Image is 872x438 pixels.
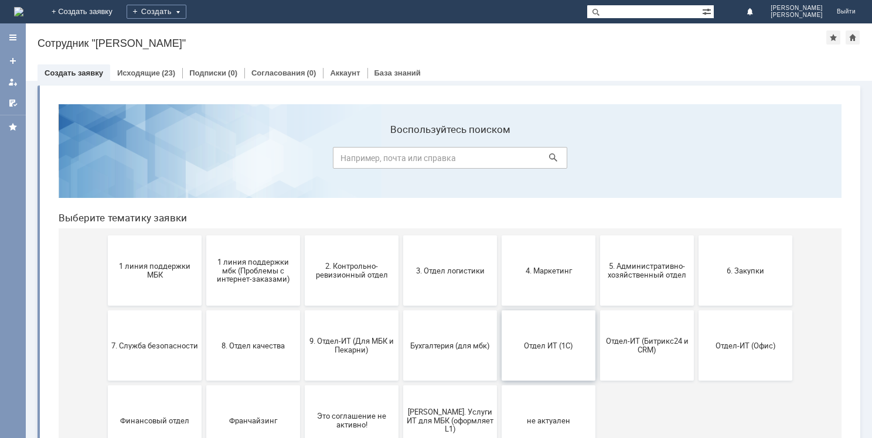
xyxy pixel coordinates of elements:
a: Согласования [251,69,305,77]
span: Отдел-ИТ (Офис) [653,246,740,255]
button: Отдел-ИТ (Битрикс24 и CRM) [551,215,645,286]
img: logo [14,7,23,16]
button: 7. Служба безопасности [59,215,152,286]
span: Это соглашение не активно! [259,317,346,334]
span: 1 линия поддержки МБК [62,167,149,184]
button: 9. Отдел-ИТ (Для МБК и Пекарни) [256,215,349,286]
a: Создать заявку [4,52,22,70]
button: Финансовый отдел [59,290,152,361]
span: 9. Отдел-ИТ (Для МБК и Пекарни) [259,242,346,259]
button: 1 линия поддержки мбк (Проблемы с интернет-заказами) [157,141,251,211]
button: Это соглашение не активно! [256,290,349,361]
a: Аккаунт [330,69,360,77]
span: Бухгалтерия (для мбк) [357,246,444,255]
button: 4. Маркетинг [452,141,546,211]
div: Сотрудник "[PERSON_NAME]" [38,37,826,49]
span: [PERSON_NAME] [771,12,823,19]
button: Отдел-ИТ (Офис) [649,215,743,286]
button: не актуален [452,290,546,361]
button: Отдел ИТ (1С) [452,215,546,286]
header: Выберите тематику заявки [9,117,792,129]
span: Отдел-ИТ (Битрикс24 и CRM) [554,242,641,259]
span: 5. Административно-хозяйственный отдел [554,167,641,184]
input: Например, почта или справка [284,52,518,74]
span: Финансовый отдел [62,321,149,330]
span: 8. Отдел качества [161,246,247,255]
span: Отдел ИТ (1С) [456,246,543,255]
a: Мои согласования [4,94,22,112]
span: Расширенный поиск [702,5,714,16]
div: Сделать домашней страницей [846,30,860,45]
button: 8. Отдел качества [157,215,251,286]
button: 6. Закупки [649,141,743,211]
a: Подписки [189,69,226,77]
button: [PERSON_NAME]. Услуги ИТ для МБК (оформляет L1) [354,290,448,361]
div: (23) [162,69,175,77]
button: Бухгалтерия (для мбк) [354,215,448,286]
button: 2. Контрольно-ревизионный отдел [256,141,349,211]
span: [PERSON_NAME]. Услуги ИТ для МБК (оформляет L1) [357,312,444,338]
span: 7. Служба безопасности [62,246,149,255]
button: 5. Административно-хозяйственный отдел [551,141,645,211]
div: (0) [307,69,316,77]
div: Добавить в избранное [826,30,840,45]
span: 3. Отдел логистики [357,171,444,180]
a: Перейти на домашнюю страницу [14,7,23,16]
span: не актуален [456,321,543,330]
a: База знаний [374,69,421,77]
a: Мои заявки [4,73,22,91]
a: Исходящие [117,69,160,77]
button: 1 линия поддержки МБК [59,141,152,211]
label: Воспользуйтесь поиском [284,29,518,40]
span: 4. Маркетинг [456,171,543,180]
span: 1 линия поддержки мбк (Проблемы с интернет-заказами) [161,162,247,189]
span: 2. Контрольно-ревизионный отдел [259,167,346,184]
button: 3. Отдел логистики [354,141,448,211]
span: [PERSON_NAME] [771,5,823,12]
span: 6. Закупки [653,171,740,180]
span: Франчайзинг [161,321,247,330]
a: Создать заявку [45,69,103,77]
button: Франчайзинг [157,290,251,361]
div: (0) [228,69,237,77]
div: Создать [127,5,186,19]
